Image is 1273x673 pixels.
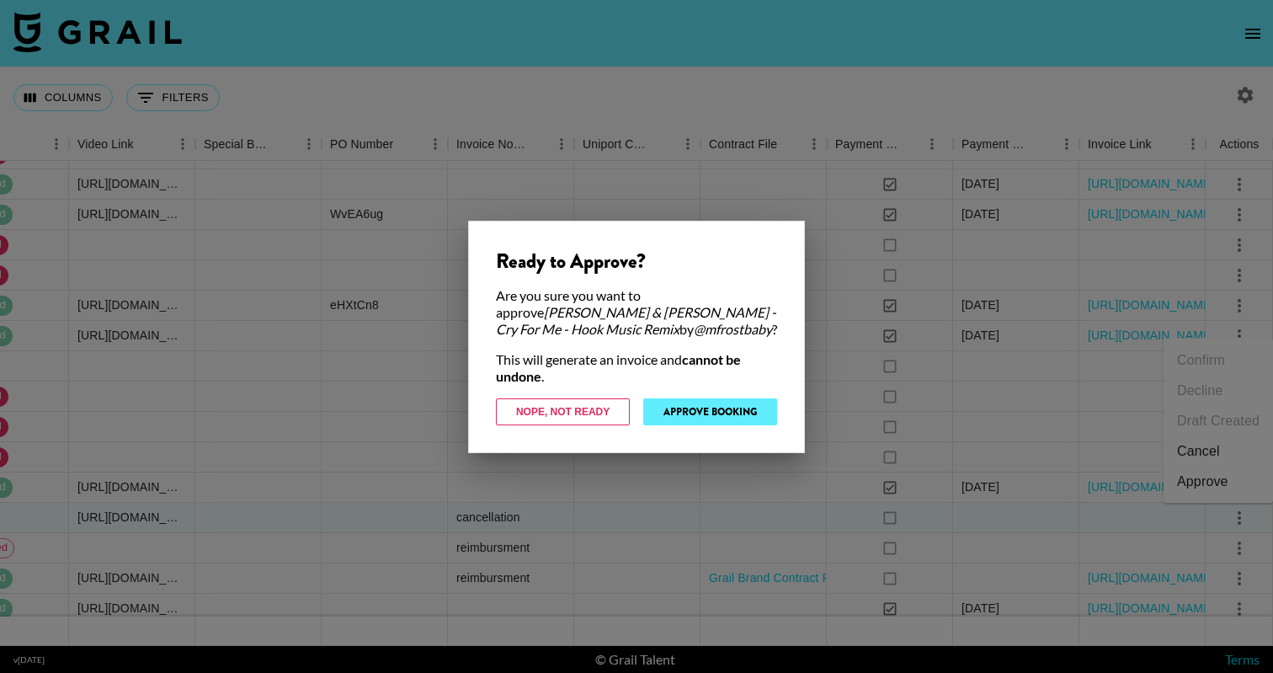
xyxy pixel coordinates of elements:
button: Approve Booking [643,398,777,425]
strong: cannot be undone [496,351,741,384]
div: Are you sure you want to approve by ? [496,287,777,338]
div: Ready to Approve? [496,248,777,274]
button: Nope, Not Ready [496,398,630,425]
div: This will generate an invoice and . [496,351,777,385]
em: @ mfrostbaby [694,321,772,337]
em: [PERSON_NAME] & [PERSON_NAME] - Cry For Me - Hook Music Remix [496,304,776,337]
